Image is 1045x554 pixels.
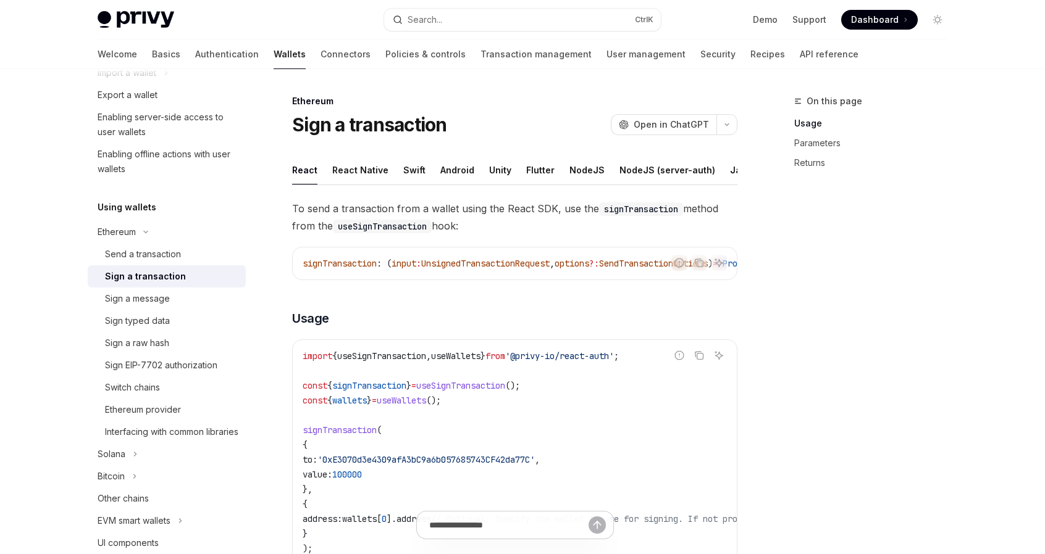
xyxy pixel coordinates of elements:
[426,395,441,406] span: ();
[411,380,416,391] span: =
[377,424,382,436] span: (
[105,313,170,328] div: Sign typed data
[88,310,246,332] a: Sign typed data
[505,380,520,391] span: ();
[807,94,862,109] span: On this page
[292,200,737,234] span: To send a transaction from a wallet using the React SDK, use the method from the hook:
[105,291,170,306] div: Sign a message
[337,350,426,362] span: useSignTransaction
[406,380,411,391] span: }
[98,200,156,215] h5: Using wallets
[88,84,246,106] a: Export a wallet
[671,347,687,363] button: Report incorrect code
[88,376,246,399] a: Switch chains
[416,380,505,391] span: useSignTransaction
[841,10,918,30] a: Dashboard
[599,258,708,269] span: SendTransactionOptions
[431,350,481,362] span: useWallets
[292,155,317,184] button: React
[105,380,160,395] div: Switch chains
[98,491,149,506] div: Other chains
[88,443,144,465] button: Solana
[599,202,683,216] code: signTransaction
[98,513,170,528] div: EVM smart wallets
[708,258,713,269] span: )
[711,255,727,271] button: Ask AI
[303,454,317,465] span: to:
[535,454,540,465] span: ,
[317,454,535,465] span: '0xE3070d3e4309afA3bC9a6b057685743CF42da77C'
[671,255,687,271] button: Report incorrect code
[416,258,421,269] span: :
[98,110,238,139] div: Enabling server-side access to user wallets
[88,532,246,554] a: UI components
[321,39,371,69] a: Connectors
[327,395,332,406] span: {
[489,155,511,184] button: Unity
[794,153,957,173] a: Returns
[569,155,605,184] button: NodeJS
[105,247,181,262] div: Send a transaction
[332,350,337,362] span: {
[98,225,136,239] div: Ethereum
[274,39,306,69] a: Wallets
[928,10,947,30] button: Toggle dark mode
[88,287,246,310] a: Sign a message
[98,39,137,69] a: Welcome
[481,39,592,69] a: Transaction management
[88,143,246,180] a: Enabling offline actions with user wallets
[332,380,406,391] span: signTransaction
[377,395,426,406] span: useWallets
[429,511,589,539] input: Ask a question...
[303,469,332,480] span: value:
[711,347,727,363] button: Ask AI
[555,258,589,269] span: options
[377,258,392,269] span: : (
[88,510,189,532] button: EVM smart wallets
[98,447,125,461] div: Solana
[88,421,246,443] a: Interfacing with common libraries
[367,395,372,406] span: }
[440,155,474,184] button: Android
[606,39,686,69] a: User management
[384,9,661,31] button: Search...CtrlK
[303,484,313,495] span: },
[794,114,957,133] a: Usage
[408,12,442,27] div: Search...
[88,265,246,287] a: Sign a transaction
[98,11,174,28] img: light logo
[105,336,169,350] div: Sign a raw hash
[700,39,736,69] a: Security
[794,133,957,153] a: Parameters
[505,350,614,362] span: '@privy-io/react-auth'
[88,399,246,421] a: Ethereum provider
[88,487,246,510] a: Other chains
[753,14,778,26] a: Demo
[332,469,362,480] span: 100000
[292,114,447,136] h1: Sign a transaction
[332,155,388,184] button: React Native
[635,15,653,25] span: Ctrl K
[611,114,716,135] button: Open in ChatGPT
[88,243,246,265] a: Send a transaction
[327,380,332,391] span: {
[750,39,785,69] a: Recipes
[105,424,238,439] div: Interfacing with common libraries
[333,220,432,233] code: useSignTransaction
[730,155,752,184] button: Java
[292,95,737,107] div: Ethereum
[105,269,186,284] div: Sign a transaction
[88,332,246,354] a: Sign a raw hash
[88,106,246,143] a: Enabling server-side access to user wallets
[98,147,238,176] div: Enabling offline actions with user wallets
[550,258,555,269] span: ,
[526,155,555,184] button: Flutter
[385,39,466,69] a: Policies & controls
[98,88,157,102] div: Export a wallet
[481,350,485,362] span: }
[88,354,246,376] a: Sign EIP-7702 authorization
[303,350,332,362] span: import
[303,380,327,391] span: const
[691,255,707,271] button: Copy the contents from the code block
[105,402,181,417] div: Ethereum provider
